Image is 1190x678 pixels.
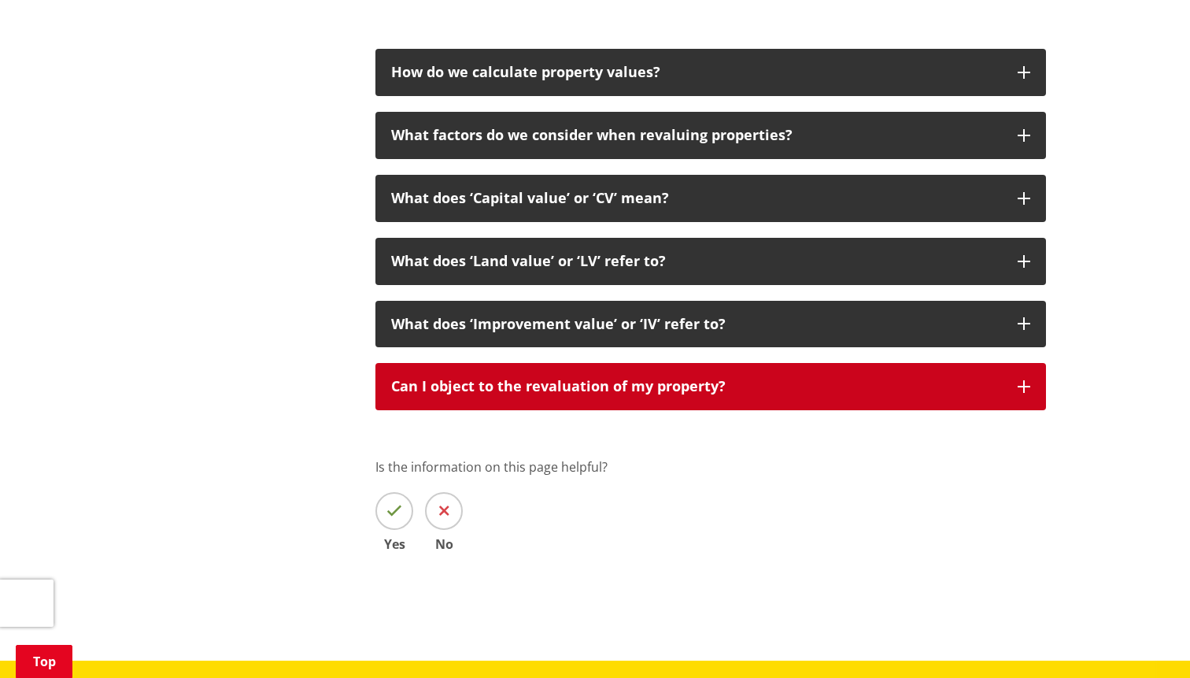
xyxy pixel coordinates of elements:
[375,49,1046,96] button: How do we calculate property values?
[391,128,1002,143] p: What factors do we consider when revaluing properties?
[391,65,1002,80] p: How do we calculate property values?
[391,379,1002,395] p: Can I object to the revaluation of my property?
[375,458,1046,476] p: Is the information on this page helpful?
[391,317,1002,332] p: What does ‘Improvement value’ or ‘IV’ refer to?
[391,254,1002,269] p: What does ‘Land value’ or ‘LV’ refer to?
[375,538,413,550] span: Yes
[391,191,1002,206] p: What does ‘Capital value’ or ‘CV’ mean?
[16,645,72,678] a: Top
[375,363,1046,410] button: Can I object to the revaluation of my property?
[1118,612,1174,669] iframe: Messenger Launcher
[375,238,1046,285] button: What does ‘Land value’ or ‘LV’ refer to?
[375,175,1046,222] button: What does ‘Capital value’ or ‘CV’ mean?
[425,538,463,550] span: No
[375,112,1046,159] button: What factors do we consider when revaluing properties?
[375,301,1046,348] button: What does ‘Improvement value’ or ‘IV’ refer to?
